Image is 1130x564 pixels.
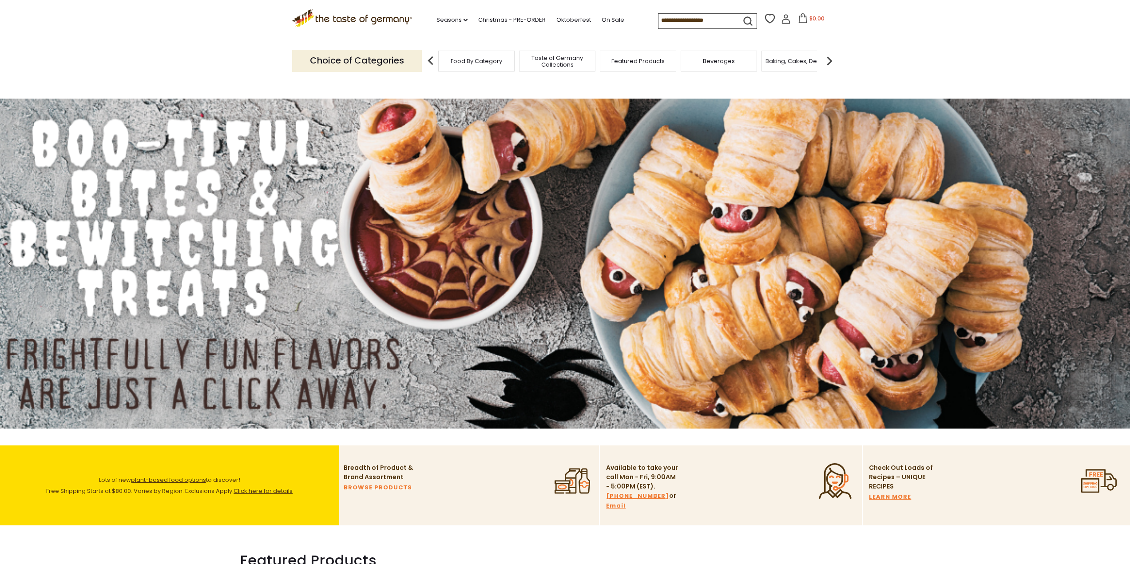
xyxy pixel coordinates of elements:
[131,476,206,484] a: plant-based food options
[46,476,293,495] span: Lots of new to discover! Free Shipping Starts at $80.00. Varies by Region. Exclusions Apply.
[703,58,735,64] a: Beverages
[606,463,679,511] p: Available to take your call Mon - Fri, 9:00AM - 5:00PM (EST). or
[869,492,911,502] a: LEARN MORE
[606,501,626,511] a: Email
[344,483,412,493] a: BROWSE PRODUCTS
[478,15,546,25] a: Christmas - PRE-ORDER
[611,58,665,64] a: Featured Products
[556,15,591,25] a: Oktoberfest
[821,52,838,70] img: next arrow
[451,58,502,64] a: Food By Category
[522,55,593,68] a: Taste of Germany Collections
[234,487,293,495] a: Click here for details
[344,463,417,482] p: Breadth of Product & Brand Assortment
[292,50,422,71] p: Choice of Categories
[869,463,933,491] p: Check Out Loads of Recipes – UNIQUE RECIPES
[606,491,669,501] a: [PHONE_NUMBER]
[793,13,830,27] button: $0.00
[809,15,825,22] span: $0.00
[436,15,468,25] a: Seasons
[602,15,624,25] a: On Sale
[765,58,834,64] a: Baking, Cakes, Desserts
[422,52,440,70] img: previous arrow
